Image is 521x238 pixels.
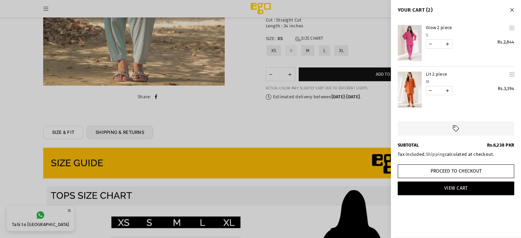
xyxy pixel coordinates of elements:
a: Shipping [425,152,445,157]
div: S [426,33,514,38]
a: View Cart [398,181,514,195]
span: Rs.2,844 [497,39,514,45]
div: M [426,79,514,84]
button: Close [508,5,516,14]
h4: YOUR CART (2) [398,7,514,13]
span: Rs.3,394 [498,86,514,91]
quantity-input: Quantity [426,86,452,95]
b: SUBTOTAL [398,142,419,148]
a: Glow 2 piece [426,25,507,31]
quantity-input: Quantity [426,39,452,49]
span: Rs.6,238 PKR [487,142,514,148]
button: Proceed to Checkout [398,164,514,178]
a: Lit 2 piece [426,72,507,77]
div: Tax included. calculated at checkout. [398,152,514,158]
